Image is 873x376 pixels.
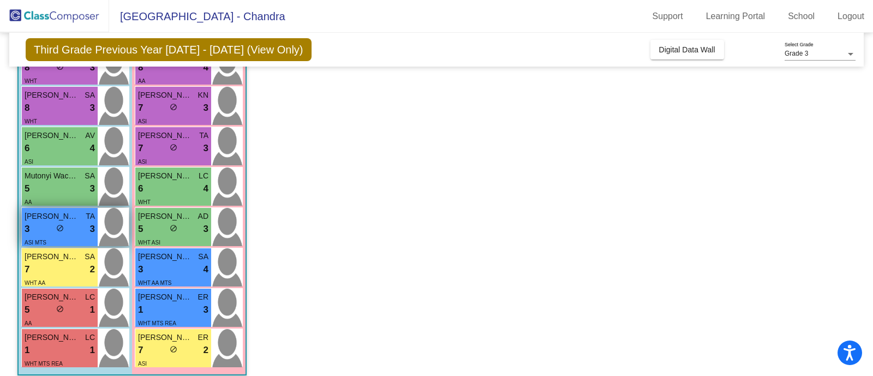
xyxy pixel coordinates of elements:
[138,170,193,182] span: [PERSON_NAME]
[138,251,193,262] span: [PERSON_NAME]
[86,211,95,222] span: TA
[138,303,143,317] span: 1
[198,251,208,262] span: SA
[25,361,63,367] span: WHT MTS REA
[25,303,29,317] span: 5
[25,89,79,101] span: [PERSON_NAME]
[138,78,145,84] span: AA
[170,224,177,232] span: do_not_disturb_alt
[138,262,143,277] span: 3
[198,211,208,222] span: AD
[25,101,29,115] span: 8
[25,78,37,84] span: WHT
[25,141,29,156] span: 6
[138,291,193,303] span: [PERSON_NAME]
[138,222,143,236] span: 5
[198,332,208,343] span: ER
[198,89,208,101] span: KN
[90,101,95,115] span: 3
[198,291,208,303] span: ER
[85,332,95,343] span: LC
[90,61,95,75] span: 3
[25,320,32,326] span: AA
[644,8,692,25] a: Support
[25,240,46,246] span: ASI MTS
[204,343,208,357] span: 2
[138,211,193,222] span: [PERSON_NAME]
[85,89,95,101] span: SA
[90,182,95,196] span: 3
[138,361,147,367] span: ASI
[85,130,95,141] span: AV
[138,130,193,141] span: [PERSON_NAME] [PERSON_NAME]
[138,332,193,343] span: [PERSON_NAME]
[56,305,64,313] span: do_not_disturb_alt
[85,170,95,182] span: SA
[785,50,808,57] span: Grade 3
[25,343,29,357] span: 1
[25,251,79,262] span: [PERSON_NAME]
[138,89,193,101] span: [PERSON_NAME]
[109,8,285,25] span: [GEOGRAPHIC_DATA] - Chandra
[170,103,177,111] span: do_not_disturb_alt
[170,144,177,151] span: do_not_disturb_alt
[85,251,95,262] span: SA
[138,320,176,326] span: WHT MTS REA
[25,291,79,303] span: [PERSON_NAME]
[829,8,873,25] a: Logout
[90,262,95,277] span: 2
[204,61,208,75] span: 4
[25,199,32,205] span: AA
[138,141,143,156] span: 7
[170,345,177,353] span: do_not_disturb_alt
[25,170,79,182] span: Mutonyi Wachira
[26,38,312,61] span: Third Grade Previous Year [DATE] - [DATE] (View Only)
[650,40,724,59] button: Digital Data Wall
[204,262,208,277] span: 4
[138,159,147,165] span: ASI
[138,118,147,124] span: ASI
[25,280,45,286] span: WHT AA
[697,8,774,25] a: Learning Portal
[25,130,79,141] span: [PERSON_NAME]
[138,101,143,115] span: 7
[659,45,715,54] span: Digital Data Wall
[90,141,95,156] span: 4
[25,222,29,236] span: 3
[25,118,37,124] span: WHT
[25,332,79,343] span: [PERSON_NAME]
[25,182,29,196] span: 5
[138,199,151,205] span: WHT
[90,303,95,317] span: 1
[25,159,33,165] span: ASI
[25,61,29,75] span: 8
[138,182,143,196] span: 6
[204,182,208,196] span: 4
[779,8,823,25] a: School
[199,170,208,182] span: LC
[25,262,29,277] span: 7
[85,291,95,303] span: LC
[204,141,208,156] span: 3
[138,280,172,286] span: WHT AA MTS
[138,240,160,246] span: WHT ASI
[138,61,143,75] span: 8
[90,343,95,357] span: 1
[204,222,208,236] span: 3
[25,211,79,222] span: [PERSON_NAME]
[199,130,208,141] span: TA
[56,224,64,232] span: do_not_disturb_alt
[138,343,143,357] span: 7
[90,222,95,236] span: 3
[204,101,208,115] span: 3
[204,303,208,317] span: 3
